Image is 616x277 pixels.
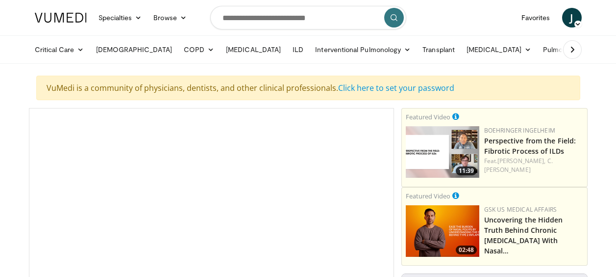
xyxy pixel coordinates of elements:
[29,40,90,59] a: Critical Care
[36,76,580,100] div: VuMedi is a community of physicians, dentists, and other clinical professionals.
[417,40,461,59] a: Transplant
[210,6,406,29] input: Search topics, interventions
[484,205,557,214] a: GSK US Medical Affairs
[90,40,178,59] a: [DEMOGRAPHIC_DATA]
[220,40,287,59] a: [MEDICAL_DATA]
[461,40,537,59] a: [MEDICAL_DATA]
[562,8,582,28] a: J
[406,126,479,178] a: 11:39
[406,126,479,178] img: 0d260a3c-dea8-4d46-9ffd-2859801fb613.png.150x105_q85_crop-smart_upscale.png
[484,157,583,174] div: Feat.
[35,13,87,23] img: VuMedi Logo
[287,40,309,59] a: ILD
[456,246,477,254] span: 02:48
[497,157,545,165] a: [PERSON_NAME],
[148,8,193,28] a: Browse
[406,192,450,200] small: Featured Video
[484,126,555,135] a: Boehringer Ingelheim
[456,166,477,175] span: 11:39
[406,205,479,257] img: d04c7a51-d4f2-46f9-936f-c139d13e7fbe.png.150x105_q85_crop-smart_upscale.png
[484,136,576,156] a: Perspective from the Field: Fibrotic Process of ILDs
[93,8,148,28] a: Specialties
[338,83,454,93] a: Click here to set your password
[484,157,553,174] a: C. [PERSON_NAME]
[178,40,220,59] a: COPD
[309,40,417,59] a: Interventional Pulmonology
[406,205,479,257] a: 02:48
[484,215,563,255] a: Uncovering the Hidden Truth Behind Chronic [MEDICAL_DATA] With Nasal…
[516,8,556,28] a: Favorites
[406,112,450,121] small: Featured Video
